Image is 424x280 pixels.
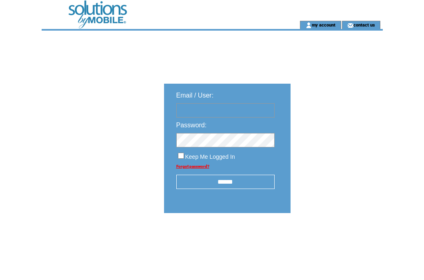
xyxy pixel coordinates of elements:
span: Password: [176,122,207,129]
img: account_icon.gif;jsessionid=2A66B7AF98700FBB3BFDB1E70465B1E8 [306,22,312,29]
span: Email / User: [176,92,214,99]
a: my account [312,22,335,27]
img: contact_us_icon.gif;jsessionid=2A66B7AF98700FBB3BFDB1E70465B1E8 [347,22,353,29]
a: Forgot password? [176,164,209,169]
span: Keep Me Logged In [185,153,235,160]
img: transparent.png;jsessionid=2A66B7AF98700FBB3BFDB1E70465B1E8 [314,233,355,244]
a: contact us [353,22,375,27]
